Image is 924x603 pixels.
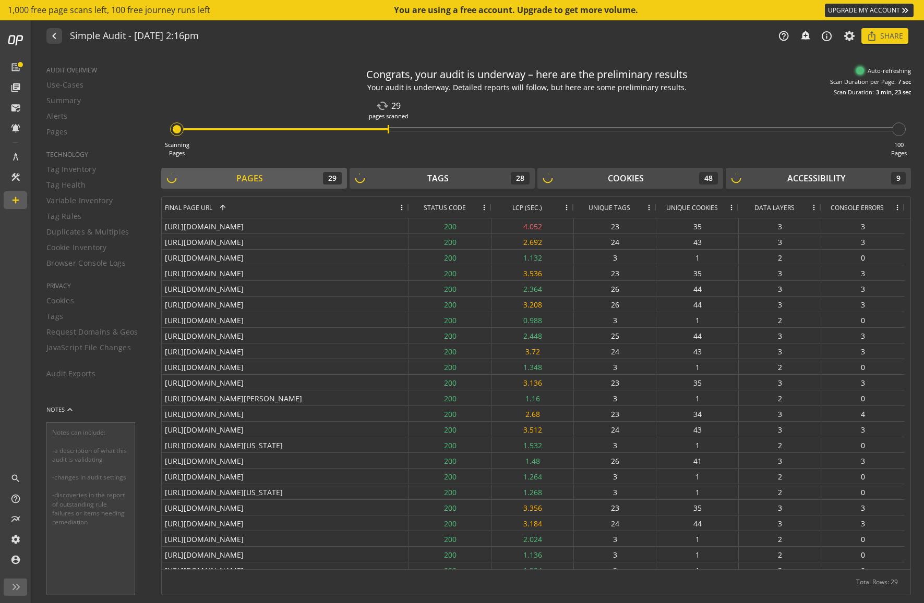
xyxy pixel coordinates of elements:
div: 9 [891,172,906,184]
button: Pages29 [161,168,347,189]
mat-icon: account_circle [10,555,21,565]
div: [URL][DOMAIN_NAME] [162,234,409,249]
div: 43 [656,234,739,249]
div: 3 [574,531,656,546]
mat-icon: navigate_before [48,30,59,42]
div: [URL][DOMAIN_NAME] [162,453,409,468]
div: 3 [821,297,905,312]
div: 7 sec [898,78,911,86]
div: 2 [739,531,821,546]
div: 1.348 [491,359,574,374]
div: 2 [739,562,821,577]
div: 200 [409,406,491,421]
div: Your audit is underway. Detailed reports will follow, but here are some preliminary results. [367,82,687,93]
div: 0.988 [491,312,574,327]
div: 1.132 [491,250,574,265]
div: [URL][DOMAIN_NAME] [162,281,409,296]
div: 3 [821,265,905,280]
div: 2 [739,469,821,484]
div: 0 [821,531,905,546]
div: 200 [409,265,491,280]
span: LCP (SEC.) [512,203,542,212]
div: 3 [821,500,905,515]
div: 200 [409,234,491,249]
div: 25 [574,328,656,343]
div: 3 [739,500,821,515]
div: 200 [409,437,491,452]
div: Congrats, your audit is underway – here are the preliminary results [366,67,688,82]
button: NOTES [46,397,75,422]
div: 200 [409,359,491,374]
div: 23 [574,406,656,421]
div: 200 [409,515,491,531]
div: 3 [821,328,905,343]
div: 1 [656,250,739,265]
div: 3 [821,422,905,437]
div: Tags [427,173,449,184]
div: 23 [574,375,656,390]
div: 3 [739,422,821,437]
div: 3.136 [491,375,574,390]
div: 2 [739,437,821,452]
mat-icon: settings [10,534,21,545]
div: 100 Pages [891,141,907,157]
div: Scanning Pages [165,141,189,157]
div: 23 [574,218,656,233]
div: 3.184 [491,515,574,531]
div: 1 [656,484,739,499]
div: 2 [739,312,821,327]
div: [URL][DOMAIN_NAME] [162,406,409,421]
span: Data Layers [754,203,795,212]
div: 200 [409,453,491,468]
div: [URL][DOMAIN_NAME] [162,422,409,437]
span: Unique Tags [589,203,630,212]
div: 1 [656,437,739,452]
div: 2.68 [491,406,574,421]
div: 35 [656,500,739,515]
div: 2 [739,250,821,265]
div: 3 [739,281,821,296]
div: 3 [821,375,905,390]
div: 3 [739,515,821,531]
div: [URL][DOMAIN_NAME] [162,547,409,562]
div: 43 [656,422,739,437]
div: 3 [739,234,821,249]
div: 26 [574,281,656,296]
div: 35 [656,265,739,280]
mat-icon: search [10,473,21,484]
button: Cookies48 [537,168,723,189]
div: 1.48 [491,453,574,468]
mat-icon: mark_email_read [10,103,21,113]
div: [URL][DOMAIN_NAME] [162,218,409,233]
mat-icon: notifications_active [10,123,21,133]
span: 1,000 free page scans left, 100 free journey runs left [8,4,210,16]
div: Pages [236,173,263,184]
div: pages scanned [369,112,409,120]
span: Unique Cookies [666,203,718,212]
div: 1 [656,531,739,546]
div: 26 [574,453,656,468]
div: 3 [739,265,821,280]
div: 200 [409,343,491,359]
a: UPGRADE MY ACCOUNT [825,4,914,17]
div: 200 [409,390,491,405]
div: [URL][DOMAIN_NAME][PERSON_NAME] [162,390,409,405]
div: [URL][DOMAIN_NAME][US_STATE] [162,437,409,452]
div: 3 [821,515,905,531]
div: [URL][DOMAIN_NAME] [162,250,409,265]
div: Auto-refreshing [856,67,911,75]
button: Accessibility9 [726,168,911,189]
div: 0 [821,469,905,484]
div: 2 [739,484,821,499]
div: You are using a free account. Upgrade to get more volume. [394,4,639,16]
div: 1 [656,312,739,327]
div: [URL][DOMAIN_NAME] [162,375,409,390]
div: 1.532 [491,437,574,452]
mat-icon: multiline_chart [10,514,21,524]
div: 2.364 [491,281,574,296]
div: 0 [821,312,905,327]
div: [URL][DOMAIN_NAME] [162,343,409,359]
span: Final Page URL [165,203,212,212]
div: [URL][DOMAIN_NAME] [162,297,409,312]
div: [URL][DOMAIN_NAME] [162,312,409,327]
